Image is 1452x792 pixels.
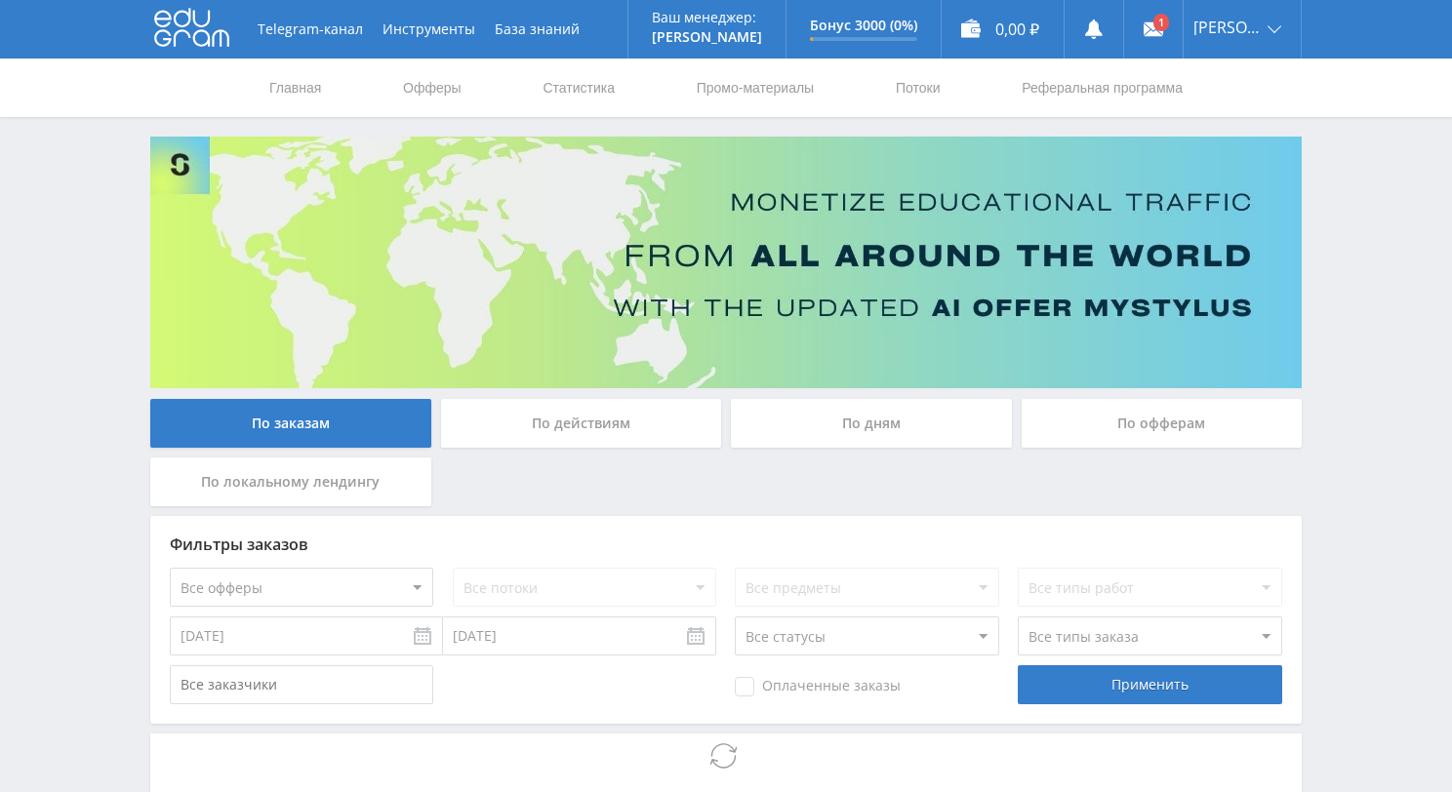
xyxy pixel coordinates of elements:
div: По заказам [150,399,431,448]
p: Ваш менеджер: [652,10,762,25]
div: По действиям [441,399,722,448]
input: Все заказчики [170,665,433,704]
img: Banner [150,137,1302,388]
div: Фильтры заказов [170,535,1282,553]
span: Оплаченные заказы [735,677,901,696]
span: [PERSON_NAME] [1193,20,1262,35]
div: По дням [731,399,1012,448]
p: Бонус 3000 (0%) [810,18,917,33]
a: Офферы [401,59,464,117]
a: Промо-материалы [695,59,816,117]
a: Статистика [541,59,617,117]
p: [PERSON_NAME] [652,29,762,45]
div: По офферам [1022,399,1303,448]
a: Потоки [894,59,943,117]
a: Реферальная программа [1020,59,1185,117]
div: По локальному лендингу [150,457,431,506]
div: Применить [1018,665,1281,704]
a: Главная [267,59,323,117]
